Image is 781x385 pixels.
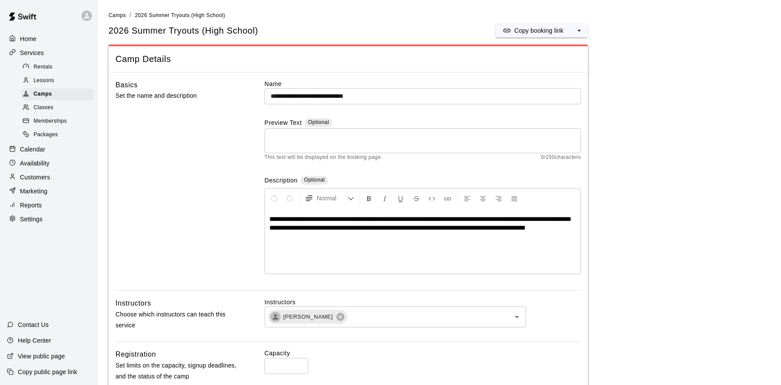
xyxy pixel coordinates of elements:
button: Copy booking link [496,24,570,38]
label: Preview Text [265,118,302,128]
p: Marketing [20,187,48,196]
button: Undo [267,190,282,206]
a: Services [7,46,91,59]
p: View public page [18,352,65,361]
label: Description [265,176,298,186]
div: Classes [21,102,95,114]
label: Instructors [265,298,581,306]
p: Set the name and description [115,90,237,101]
label: Name [265,79,581,88]
button: Format Strikethrough [409,190,424,206]
span: Classes [34,103,53,112]
h5: 2026 Summer Tryouts (High School) [109,25,258,37]
h6: Instructors [115,298,151,309]
div: Rentals [21,61,95,73]
button: Format Italics [377,190,392,206]
a: Calendar [7,143,91,156]
p: Services [20,48,44,57]
span: Camp Details [115,53,581,65]
p: Customers [20,173,50,182]
span: Normal [317,194,347,203]
a: Settings [7,213,91,226]
div: Camps [21,88,95,100]
div: Memberships [21,115,95,127]
a: Availability [7,157,91,170]
p: Copy booking link [514,26,564,35]
button: Open [511,311,523,323]
span: This text will be displayed on the booking page. [265,153,383,162]
button: select merge strategy [570,24,588,38]
a: Home [7,32,91,45]
div: Packages [21,129,95,141]
span: 0 / 150 characters [541,153,581,162]
button: Format Underline [393,190,408,206]
span: Memberships [34,117,67,126]
p: Choose which instructors can teach this service [115,309,237,331]
a: Lessons [21,74,98,87]
p: Reports [20,201,42,210]
p: Calendar [20,145,45,154]
div: split button [496,24,588,38]
span: Optional [304,177,325,183]
button: Insert Code [424,190,439,206]
button: Formatting Options [301,190,358,206]
a: Memberships [21,115,98,128]
span: Camps [109,12,126,18]
button: Left Align [460,190,475,206]
a: Reports [7,199,91,212]
a: Camps [21,88,98,101]
span: Packages [34,131,58,139]
div: Lessons [21,75,95,87]
p: Availability [20,159,50,168]
span: Lessons [34,76,54,85]
button: Justify Align [507,190,522,206]
span: [PERSON_NAME] [278,313,338,321]
p: Contact Us [18,320,49,329]
button: Right Align [491,190,506,206]
p: Settings [20,215,43,223]
a: Customers [7,171,91,184]
div: [PERSON_NAME] [268,310,347,324]
div: Tyler Anderson [270,312,281,322]
a: Rentals [21,60,98,74]
span: Camps [34,90,52,99]
li: / [129,10,131,20]
span: 2026 Summer Tryouts (High School) [135,12,225,18]
a: Camps [109,11,126,18]
button: Redo [282,190,297,206]
h6: Basics [115,79,138,91]
label: Capacity [265,349,581,357]
nav: breadcrumb [109,10,771,20]
p: Copy public page link [18,368,77,376]
h6: Registration [115,349,156,360]
button: Insert Link [440,190,455,206]
button: Format Bold [362,190,377,206]
a: Packages [21,128,98,142]
span: Optional [308,119,329,125]
button: Center Align [475,190,490,206]
p: Help Center [18,336,51,345]
p: Set limits on the capacity, signup deadlines, and the status of the camp [115,360,237,382]
a: Marketing [7,185,91,198]
span: Rentals [34,63,53,72]
a: Classes [21,101,98,115]
p: Home [20,34,37,43]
